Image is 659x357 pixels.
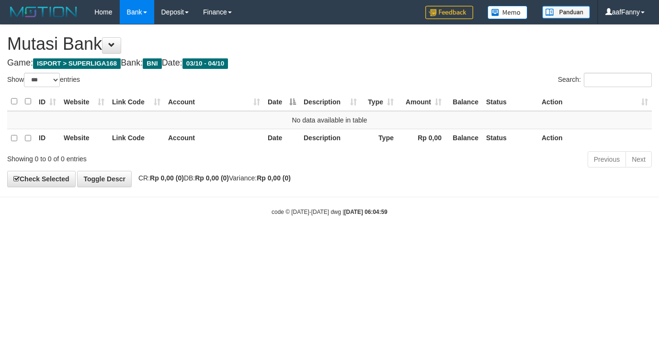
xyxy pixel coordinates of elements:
[488,6,528,19] img: Button%20Memo.svg
[625,151,652,167] a: Next
[35,92,60,111] th: ID: activate to sort column ascending
[7,5,80,19] img: MOTION_logo.png
[195,174,229,182] strong: Rp 0,00 (0)
[538,129,652,147] th: Action
[108,129,164,147] th: Link Code
[445,92,482,111] th: Balance
[7,150,267,164] div: Showing 0 to 0 of 0 entries
[7,73,80,87] label: Show entries
[538,92,652,111] th: Action: activate to sort column ascending
[24,73,60,87] select: Showentries
[398,92,445,111] th: Amount: activate to sort column ascending
[398,129,445,147] th: Rp 0,00
[361,92,398,111] th: Type: activate to sort column ascending
[164,129,264,147] th: Account
[7,111,652,129] td: No data available in table
[482,92,538,111] th: Status
[445,129,482,147] th: Balance
[77,171,132,187] a: Toggle Descr
[558,73,652,87] label: Search:
[482,129,538,147] th: Status
[344,209,387,215] strong: [DATE] 06:04:59
[425,6,473,19] img: Feedback.jpg
[150,174,184,182] strong: Rp 0,00 (0)
[361,129,398,147] th: Type
[35,129,60,147] th: ID
[164,92,264,111] th: Account: activate to sort column ascending
[257,174,291,182] strong: Rp 0,00 (0)
[264,129,300,147] th: Date
[300,92,361,111] th: Description: activate to sort column ascending
[60,129,108,147] th: Website
[182,58,228,69] span: 03/10 - 04/10
[134,174,291,182] span: CR: DB: Variance:
[584,73,652,87] input: Search:
[7,171,76,187] a: Check Selected
[60,92,108,111] th: Website: activate to sort column ascending
[542,6,590,19] img: panduan.png
[588,151,626,167] a: Previous
[272,209,387,215] small: code © [DATE]-[DATE] dwg |
[143,58,161,69] span: BNI
[7,58,652,68] h4: Game: Bank: Date:
[300,129,361,147] th: Description
[7,34,652,54] h1: Mutasi Bank
[33,58,121,69] span: ISPORT > SUPERLIGA168
[264,92,300,111] th: Date: activate to sort column descending
[108,92,164,111] th: Link Code: activate to sort column ascending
